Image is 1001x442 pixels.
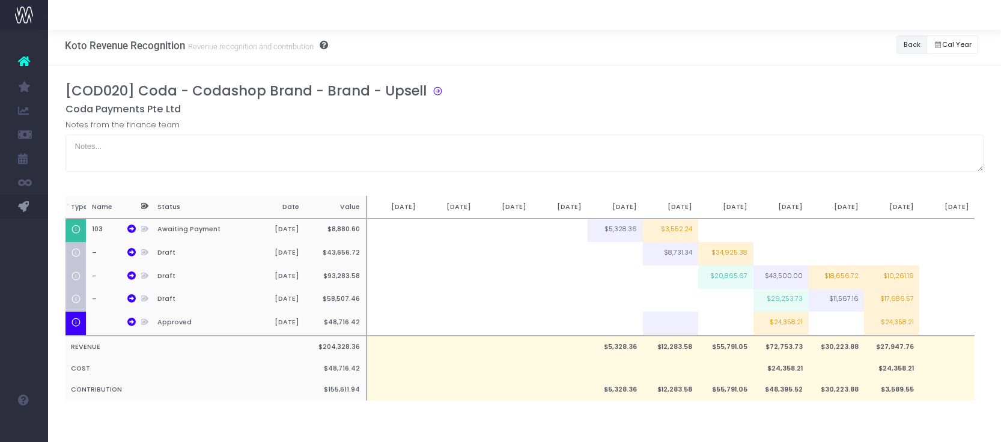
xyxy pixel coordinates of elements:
td: $24,358.21 [864,358,919,380]
th: [DATE] [243,312,305,336]
td: $29,253.73 [753,289,809,312]
button: Cal Year [926,35,978,54]
td: $3,589.55 [864,380,919,401]
th: $8,880.60 [305,219,367,243]
th: – [87,289,142,312]
td: $30,223.88 [809,336,864,358]
td: $30,223.88 [809,380,864,401]
td: $24,358.21 [864,312,919,336]
th: Value [305,196,367,219]
div: Small button group [926,32,984,57]
th: $48,716.42 [305,358,367,380]
th: [DATE] [532,196,588,219]
td: $20,865.67 [698,265,753,289]
h3: Koto Revenue Recognition [65,40,328,52]
label: Notes from the finance team [65,119,180,131]
th: $93,283.58 [305,265,367,289]
th: $48,716.42 [305,312,367,336]
th: – [87,242,142,265]
td: $5,328.36 [588,219,643,243]
td: $5,328.36 [588,336,643,358]
th: $58,507.46 [305,289,367,312]
th: [DATE] [243,289,305,312]
th: $43,656.72 [305,242,367,265]
td: $55,791.05 [698,380,753,401]
th: [DATE] [477,196,532,219]
th: [DATE] [698,196,753,219]
th: [DATE] [919,196,975,219]
th: [DATE] [864,196,919,219]
h5: Coda Payments Pte Ltd [65,103,984,115]
th: Date [243,196,305,219]
th: Draft [151,242,243,265]
th: $155,611.94 [305,380,367,401]
td: $11,567.16 [809,289,864,312]
th: Type [65,196,87,219]
td: $55,791.05 [698,336,753,358]
td: $24,358.21 [753,312,809,336]
td: $3,552.24 [643,219,698,243]
td: $10,261.19 [864,265,919,289]
th: [DATE] [243,265,305,289]
th: [DATE] [643,196,698,219]
th: [DATE] [243,242,305,265]
th: 103 [87,219,142,243]
small: Revenue recognition and contribution [185,40,314,52]
h3: [COD020] Coda - Codashop Brand - Brand - Upsell [65,83,427,99]
td: $12,283.58 [643,380,698,401]
th: Status [151,196,243,219]
th: REVENUE [65,336,314,358]
td: $12,283.58 [643,336,698,358]
td: $48,395.52 [753,380,809,401]
td: $43,500.00 [753,265,809,289]
th: [DATE] [588,196,643,219]
th: – [87,265,142,289]
td: $24,358.21 [753,358,809,380]
th: [DATE] [367,196,422,219]
td: $8,731.34 [643,242,698,265]
th: [DATE] [809,196,864,219]
th: [DATE] [422,196,477,219]
th: Draft [151,289,243,312]
td: $72,753.73 [753,336,809,358]
th: Name [87,196,142,219]
th: $204,328.36 [305,336,367,358]
th: [DATE] [753,196,809,219]
th: Draft [151,265,243,289]
th: CONTRIBUTION [65,380,314,401]
th: COST [65,358,314,380]
td: $34,925.38 [698,242,753,265]
th: [DATE] [243,219,305,243]
td: $27,947.76 [864,336,919,358]
td: $5,328.36 [588,380,643,401]
button: Back [896,35,927,54]
th: Approved [151,312,243,336]
td: $17,686.57 [864,289,919,312]
img: images/default_profile_image.png [15,418,33,436]
td: $18,656.72 [809,265,864,289]
th: Awaiting Payment [151,219,243,243]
